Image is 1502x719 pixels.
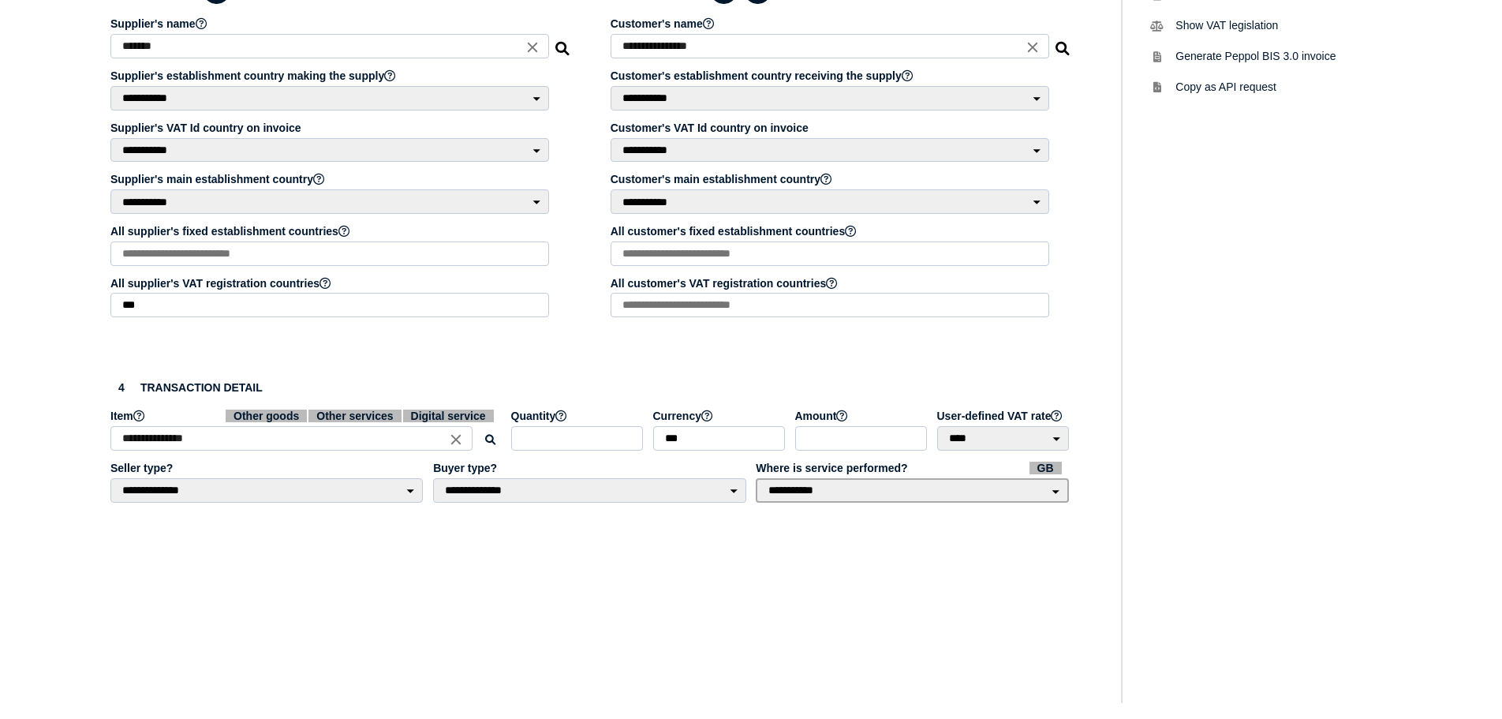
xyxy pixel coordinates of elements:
label: Where is service performed? [756,462,1070,474]
label: User-defined VAT rate [937,410,1071,422]
button: Search for an item by HS code or use natural language description [477,428,503,454]
label: Currency [653,410,787,422]
label: All customer's fixed establishment countries [611,225,1052,238]
i: Search for a dummy customer [1056,37,1071,50]
section: Define the item, and answer additional questions [95,361,1087,529]
span: Digital service [403,410,494,422]
label: Customer's name [611,17,1052,30]
label: Buyer type? [433,462,748,474]
label: Supplier's main establishment country [110,173,551,185]
i: Search for a dummy seller [555,37,571,50]
i: Close [1024,39,1041,56]
label: Supplier's name [110,17,551,30]
span: Other goods [226,410,307,422]
i: Close [447,430,465,448]
label: Item [110,410,503,422]
label: All supplier's VAT registration countries [110,277,551,290]
h3: Transaction detail [110,376,1071,399]
label: All supplier's fixed establishment countries [110,225,551,238]
label: All customer's VAT registration countries [611,277,1052,290]
label: Customer's VAT Id country on invoice [611,122,1052,134]
span: Other services [308,410,401,422]
i: Close [524,39,541,56]
label: Customer's main establishment country [611,173,1052,185]
label: Quantity [511,410,645,422]
label: Seller type? [110,462,425,474]
label: Customer's establishment country receiving the supply [611,69,1052,82]
label: Supplier's VAT Id country on invoice [110,122,551,134]
label: Supplier's establishment country making the supply [110,69,551,82]
div: 4 [110,376,133,399]
label: Amount [795,410,929,422]
span: GB [1029,462,1062,474]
